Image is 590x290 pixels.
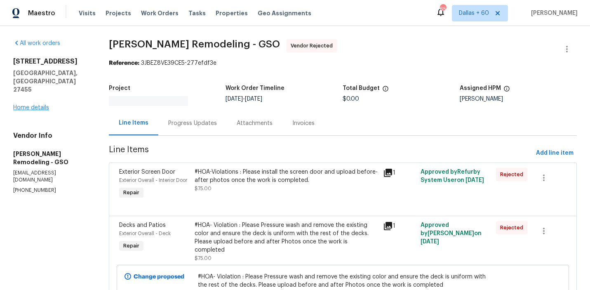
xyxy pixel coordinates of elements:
[109,60,139,66] b: Reference:
[13,170,89,184] p: [EMAIL_ADDRESS][DOMAIN_NAME]
[109,39,280,49] span: [PERSON_NAME] Remodeling - GSO
[141,9,179,17] span: Work Orders
[109,59,577,67] div: 3JBEZ8VE39CE5-277efdf3e
[291,42,336,50] span: Vendor Rejected
[195,256,212,261] span: $75.00
[168,119,217,127] div: Progress Updates
[195,168,378,184] div: #HOA-Violations : Please install the screen door and upload before-after photos once the work is ...
[119,231,171,236] span: Exterior Overall - Deck
[343,85,380,91] h5: Total Budget
[533,146,577,161] button: Add line item
[198,273,487,289] span: #HOA- Violation : Please Pressure wash and remove the existing color and ensure the deck is unifo...
[195,186,212,191] span: $75.00
[460,96,577,102] div: [PERSON_NAME]
[343,96,359,102] span: $0.00
[245,96,262,102] span: [DATE]
[119,178,187,183] span: Exterior Overall - Interior Door
[465,177,484,183] span: [DATE]
[119,222,166,228] span: Decks and Patios
[195,221,378,254] div: #HOA- Violation : Please Pressure wash and remove the existing color and ensure the deck is unifo...
[421,169,484,183] span: Approved by Refurby System User on
[500,224,527,232] span: Rejected
[13,40,60,46] a: All work orders
[440,5,446,13] div: 658
[421,239,439,245] span: [DATE]
[460,85,501,91] h5: Assigned HPM
[119,169,175,175] span: Exterior Screen Door
[383,221,416,231] div: 1
[528,9,578,17] span: [PERSON_NAME]
[120,242,143,250] span: Repair
[109,85,130,91] h5: Project
[28,9,55,17] span: Maestro
[292,119,315,127] div: Invoices
[188,10,206,16] span: Tasks
[13,187,89,194] p: [PHONE_NUMBER]
[13,69,89,94] h5: [GEOGRAPHIC_DATA], [GEOGRAPHIC_DATA] 27455
[119,119,148,127] div: Line Items
[536,148,574,158] span: Add line item
[13,57,89,66] h2: [STREET_ADDRESS]
[226,96,243,102] span: [DATE]
[500,170,527,179] span: Rejected
[120,189,143,197] span: Repair
[421,222,482,245] span: Approved by [PERSON_NAME] on
[503,85,510,96] span: The hpm assigned to this work order.
[226,96,262,102] span: -
[258,9,311,17] span: Geo Assignments
[459,9,489,17] span: Dallas + 60
[109,146,533,161] span: Line Items
[237,119,273,127] div: Attachments
[13,132,89,140] h4: Vendor Info
[79,9,96,17] span: Visits
[382,85,389,96] span: The total cost of line items that have been proposed by Opendoor. This sum includes line items th...
[216,9,248,17] span: Properties
[13,150,89,166] h5: [PERSON_NAME] Remodeling - GSO
[13,105,49,111] a: Home details
[134,274,184,280] b: Change proposed
[106,9,131,17] span: Projects
[383,168,416,178] div: 1
[226,85,284,91] h5: Work Order Timeline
